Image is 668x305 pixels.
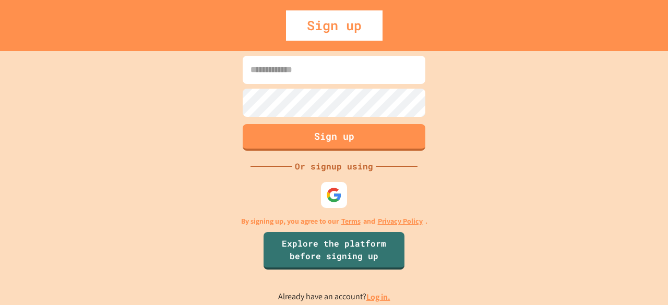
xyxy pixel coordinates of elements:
a: Terms [341,216,361,227]
iframe: chat widget [624,263,658,295]
div: Sign up [286,10,383,41]
a: Explore the platform before signing up [264,232,404,270]
img: google-icon.svg [326,187,342,203]
p: Already have an account? [278,290,390,303]
a: Log in. [366,291,390,302]
p: By signing up, you agree to our and . [241,216,427,227]
div: Or signup using [292,160,376,173]
a: Privacy Policy [378,216,423,227]
iframe: chat widget [581,218,658,262]
button: Sign up [243,124,425,151]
